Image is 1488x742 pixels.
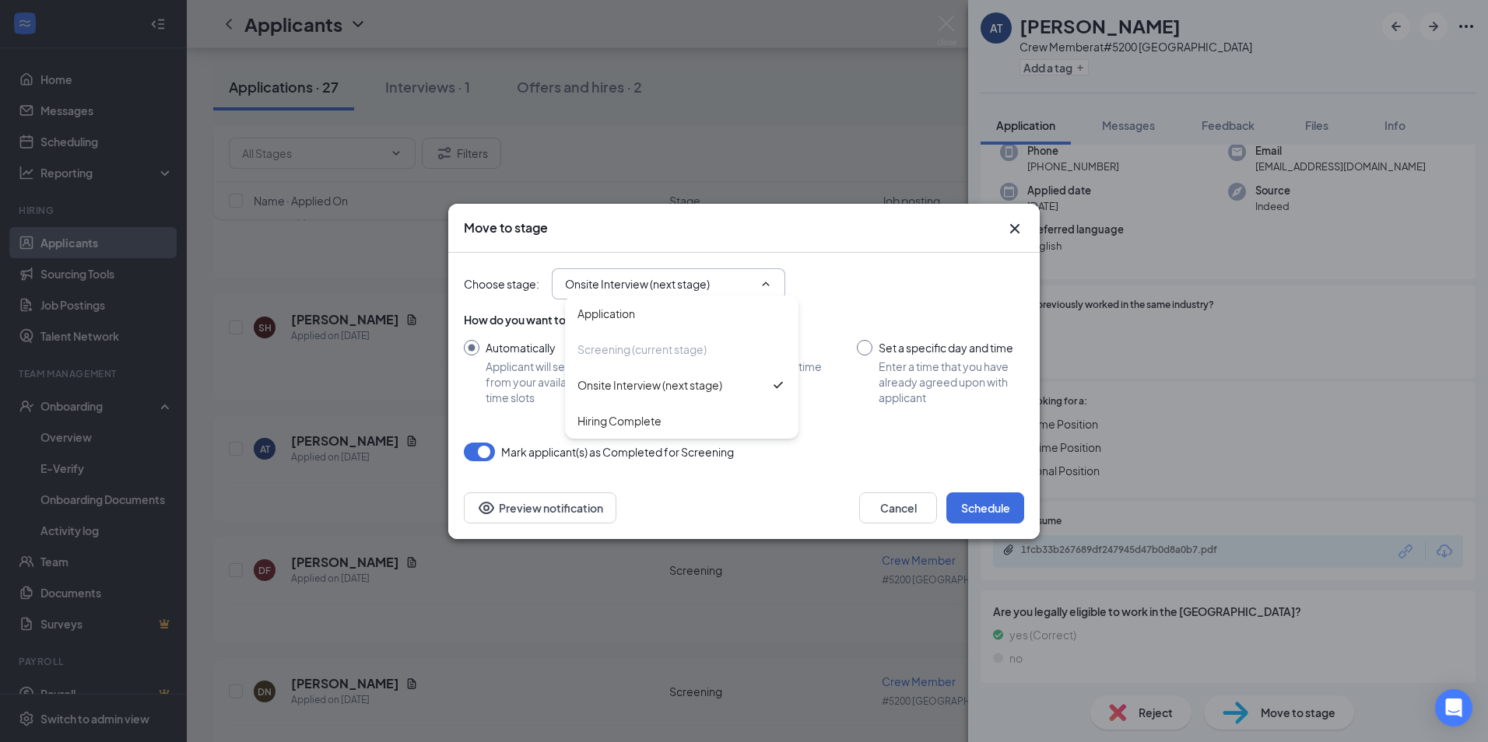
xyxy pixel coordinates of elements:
div: Screening (current stage) [577,341,707,358]
button: Preview notificationEye [464,492,616,523]
button: Close [1005,219,1024,238]
div: Hiring Complete [577,412,662,429]
svg: ChevronUp [760,278,772,290]
span: Mark applicant(s) as Completed for Screening [501,443,734,461]
div: Application [577,305,635,322]
div: How do you want to schedule time with the applicant? [464,312,1024,327]
button: Cancel [859,492,937,523]
span: Choose stage : [464,275,539,292]
svg: Checkmark [770,377,786,393]
div: Open Intercom Messenger [1435,689,1472,726]
div: Onsite Interview (next stage) [577,376,722,394]
svg: Eye [477,499,496,517]
h3: Move to stage [464,219,548,236]
button: Schedule [946,492,1024,523]
svg: Cross [1005,219,1024,238]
